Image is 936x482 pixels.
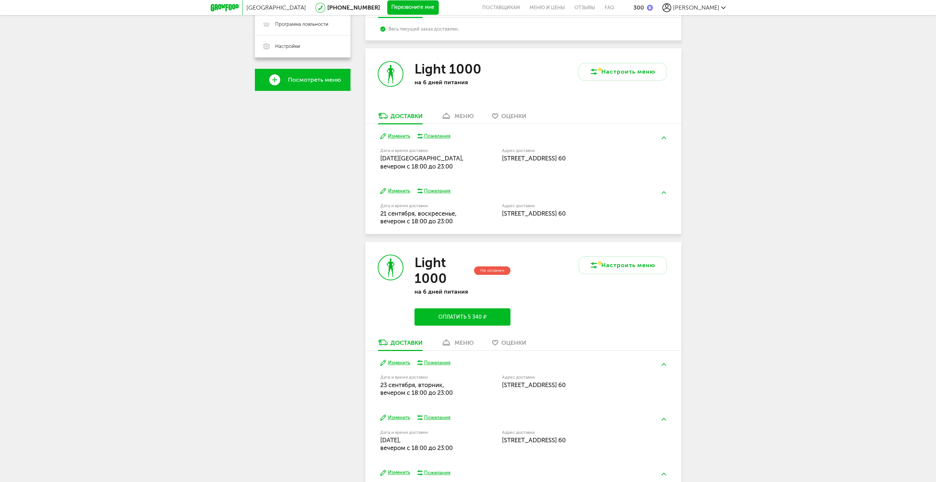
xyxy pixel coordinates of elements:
[374,112,426,124] a: Доставки
[502,430,639,435] label: Адрес доставки
[417,133,451,139] button: Пожелания
[387,0,439,15] button: Перезвоните мне
[380,155,464,170] span: [DATE][GEOGRAPHIC_DATA], вечером c 18:00 до 23:00
[455,113,474,120] div: меню
[579,63,667,81] button: Настроить меню
[380,188,410,195] button: Изменить
[414,79,510,86] p: на 6 дней питания
[414,61,481,77] h3: Light 1000
[474,266,510,275] div: Не оплачен
[255,35,350,57] a: Настройки
[417,188,451,194] button: Пожелания
[502,204,639,208] label: Адрес доставки
[437,339,477,350] a: меню
[417,359,451,366] button: Пожелания
[380,414,410,421] button: Изменить
[417,469,451,476] button: Пожелания
[647,5,653,11] img: bonus_b.cdccf46.png
[488,339,530,350] a: Оценки
[374,339,426,350] a: Доставки
[374,6,426,17] a: Доставки
[414,288,510,295] p: на 6 дней питания
[424,188,451,194] div: Пожелания
[380,375,465,379] label: Дата и время доставки
[380,359,410,366] button: Изменить
[424,133,451,139] div: Пожелания
[414,308,510,326] button: Оплатить 5 340 ₽
[662,137,666,139] img: arrow-up-green.5eb5f82.svg
[501,113,526,120] span: Оценки
[391,113,423,120] div: Доставки
[414,255,472,286] h3: Light 1000
[662,473,666,475] img: arrow-up-green.5eb5f82.svg
[673,4,719,11] span: [PERSON_NAME]
[502,436,566,444] span: [STREET_ADDRESS] 60
[633,4,644,11] div: 300
[391,339,423,346] div: Доставки
[380,149,465,153] label: Дата и время доставки
[502,381,566,389] span: [STREET_ADDRESS] 60
[380,430,465,435] label: Дата и время доставки
[502,210,566,217] span: [STREET_ADDRESS] 60
[662,191,666,194] img: arrow-up-green.5eb5f82.svg
[255,13,350,35] a: Программа лояльности
[424,469,451,476] div: Пожелания
[437,112,477,124] a: меню
[380,381,453,396] span: 23 сентября, вторник, вечером c 18:00 до 23:00
[488,112,530,124] a: Оценки
[288,77,341,83] span: Посмотреть меню
[380,133,410,140] button: Изменить
[502,375,639,379] label: Адрес доставки
[662,363,666,366] img: arrow-up-green.5eb5f82.svg
[424,414,451,421] div: Пожелания
[380,469,410,476] button: Изменить
[275,43,300,50] span: Настройки
[255,69,350,91] a: Посмотреть меню
[501,339,526,346] span: Оценки
[455,339,474,346] div: меню
[424,359,451,366] div: Пожелания
[275,21,328,28] span: Программа лояльности
[502,149,639,153] label: Адрес доставки
[380,210,457,225] span: 21 сентября, воскресенье, вечером c 18:00 до 23:00
[246,4,306,11] span: [GEOGRAPHIC_DATA]
[380,204,465,208] label: Дата и время доставки
[327,4,380,11] a: [PHONE_NUMBER]
[380,436,453,451] span: [DATE], вечером c 18:00 до 23:00
[662,418,666,421] img: arrow-up-green.5eb5f82.svg
[380,26,666,32] div: Весь текущий заказ доставлен.
[502,155,566,162] span: [STREET_ADDRESS] 60
[417,414,451,421] button: Пожелания
[579,256,667,274] button: Настроить меню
